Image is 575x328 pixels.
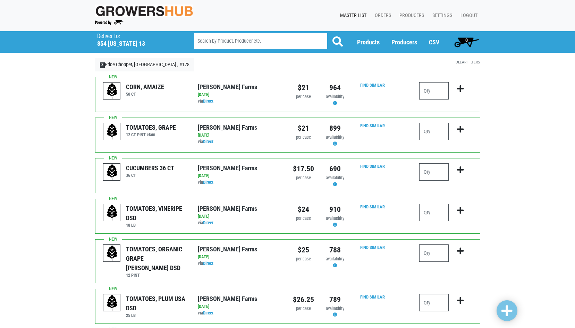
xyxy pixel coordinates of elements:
[198,132,282,139] div: [DATE]
[293,294,314,305] div: $26.25
[326,306,344,311] span: availability
[198,173,282,179] div: [DATE]
[126,92,164,97] h6: 50 CT
[326,175,344,180] span: availability
[198,124,257,131] a: [PERSON_NAME] Farms
[357,38,380,46] a: Products
[126,273,187,278] h6: 12 PINT
[293,82,314,93] div: $21
[203,220,213,225] a: Direct
[419,204,449,221] input: Qty
[326,256,344,261] span: availability
[203,310,213,316] a: Direct
[293,175,314,181] div: per case
[391,38,417,46] a: Producers
[394,9,427,22] a: Producers
[324,294,346,305] div: 789
[198,179,282,186] div: via
[360,164,385,169] a: Find Similar
[103,204,121,222] img: placeholder-variety-43d6402dacf2d531de610a020419775a.svg
[326,135,344,140] span: availability
[198,254,282,260] div: [DATE]
[465,37,468,43] span: 0
[293,256,314,262] div: per case
[456,60,480,64] a: Clear Filters
[198,310,282,317] div: via
[97,31,181,48] span: Price Chopper, Cortland , #178 (854 NY-13, Cortland, NY 13045, USA)
[126,163,174,173] div: CUCUMBERS 36 CT
[360,294,385,300] a: Find Similar
[126,294,187,313] div: TOMATOES, PLUM USA DSD
[203,180,213,185] a: Direct
[369,9,394,22] a: Orders
[360,245,385,250] a: Find Similar
[198,245,257,253] a: [PERSON_NAME] Farms
[126,173,174,178] h6: 36 CT
[293,215,314,222] div: per case
[360,123,385,128] a: Find Similar
[95,20,124,25] img: Powered by Big Wheelbarrow
[203,261,213,266] a: Direct
[419,82,449,100] input: Qty
[198,98,282,105] div: via
[324,244,346,256] div: 788
[203,139,213,144] a: Direct
[293,94,314,100] div: per case
[198,295,257,302] a: [PERSON_NAME] Farms
[360,204,385,209] a: Find Similar
[419,163,449,181] input: Qty
[126,244,187,273] div: TOMATOES, ORGANIC GRAPE [PERSON_NAME] DSD
[293,305,314,312] div: per case
[293,244,314,256] div: $25
[97,40,176,48] h5: 854 [US_STATE] 13
[194,33,327,49] input: Search by Product, Producer etc.
[95,58,195,71] a: XPrice Chopper, [GEOGRAPHIC_DATA] , #178
[324,82,346,93] div: 964
[103,294,121,312] img: placeholder-variety-43d6402dacf2d531de610a020419775a.svg
[335,9,369,22] a: Master List
[198,139,282,145] div: via
[293,204,314,215] div: $24
[198,220,282,226] div: via
[198,260,282,267] div: via
[324,123,346,134] div: 899
[103,164,121,181] img: placeholder-variety-43d6402dacf2d531de610a020419775a.svg
[326,94,344,99] span: availability
[324,204,346,215] div: 910
[126,82,164,92] div: CORN, AMAIZE
[95,5,194,17] img: original-fc7597fdc6adbb9d0e2ae620e786d1a2.jpg
[419,123,449,140] input: Qty
[103,83,121,100] img: placeholder-variety-43d6402dacf2d531de610a020419775a.svg
[198,213,282,220] div: [DATE]
[326,216,344,221] span: availability
[126,123,176,132] div: TOMATOES, GRAPE
[293,163,314,174] div: $17.50
[451,35,482,49] a: 0
[126,313,187,318] h6: 25 LB
[198,83,257,90] a: [PERSON_NAME] Farms
[198,164,257,172] a: [PERSON_NAME] Farms
[198,205,257,212] a: [PERSON_NAME] Farms
[103,123,121,140] img: placeholder-variety-43d6402dacf2d531de610a020419775a.svg
[97,33,176,40] p: Deliver to:
[419,294,449,311] input: Qty
[198,92,282,98] div: [DATE]
[360,83,385,88] a: Find Similar
[203,98,213,104] a: Direct
[198,303,282,310] div: [DATE]
[419,244,449,262] input: Qty
[293,123,314,134] div: $21
[324,163,346,174] div: 690
[126,223,187,228] h6: 18 LB
[100,62,105,68] span: X
[429,38,439,46] a: CSV
[427,9,455,22] a: Settings
[293,134,314,141] div: per case
[103,245,121,262] img: placeholder-variety-43d6402dacf2d531de610a020419775a.svg
[455,9,480,22] a: Logout
[126,204,187,223] div: TOMATOES, VINERIPE DSD
[126,132,176,137] h6: 12 CT PINT clam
